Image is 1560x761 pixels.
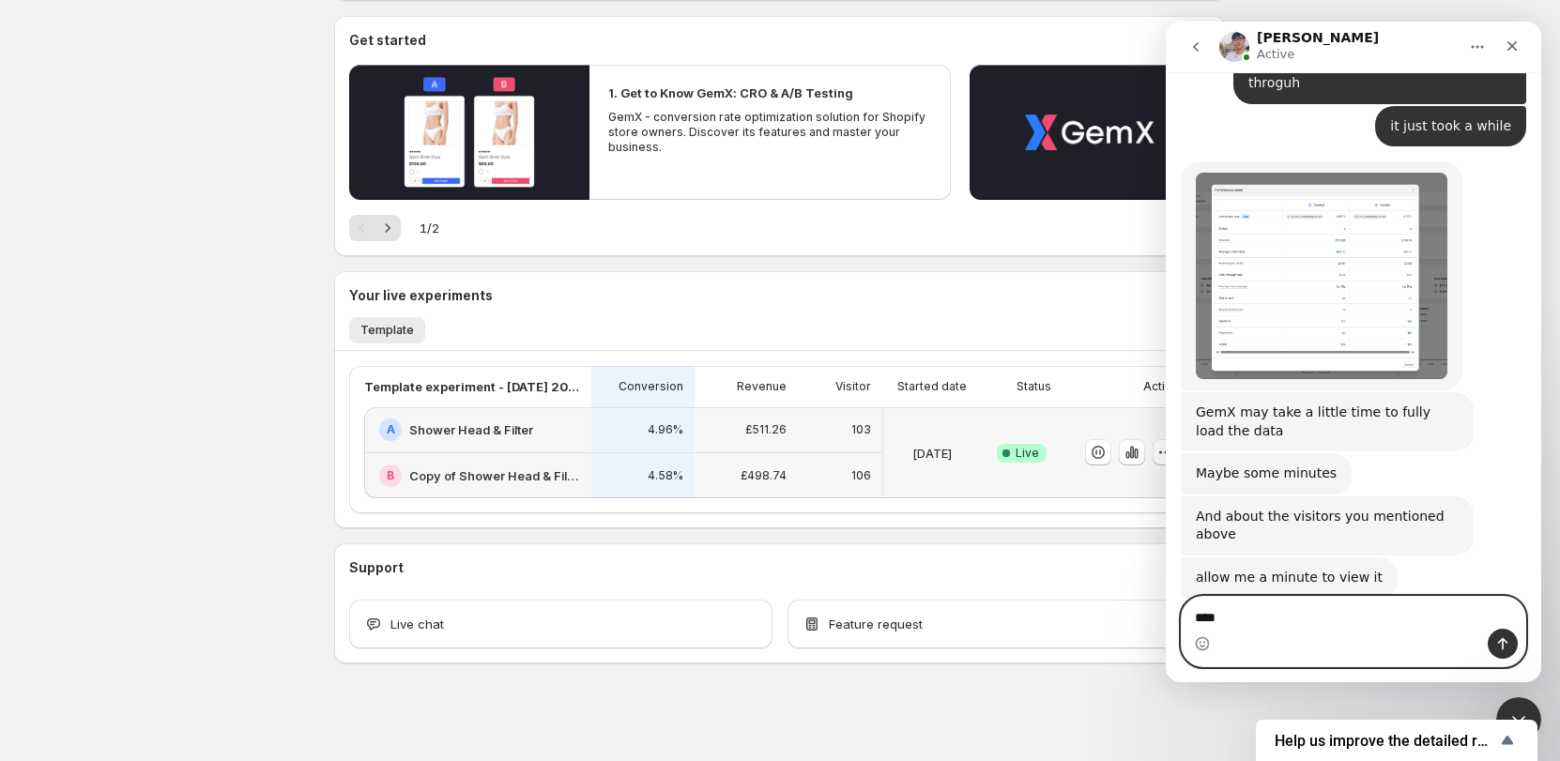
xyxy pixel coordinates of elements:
p: 103 [851,422,871,437]
p: Revenue [737,379,787,394]
p: Template experiment - [DATE] 20:43:14 [364,377,580,396]
p: Started date [897,379,967,394]
p: Visitor [835,379,871,394]
p: Action [1143,379,1179,394]
p: GemX - conversion rate optimization solution for Shopify store owners. Discover its features and ... [608,110,931,155]
span: 1 / 2 [420,219,439,237]
h2: A [387,422,395,437]
iframe: Intercom live chat [1166,22,1541,682]
iframe: Intercom live chat [1496,697,1541,742]
p: £498.74 [741,468,787,483]
p: 106 [851,468,871,483]
span: Help us improve the detailed report for A/B campaigns [1275,732,1496,750]
h2: Copy of Shower Head & Filter [409,466,580,485]
h2: Shower Head & Filter [409,420,533,439]
p: 4.96% [648,422,683,437]
h2: B [387,468,394,483]
span: Feature request [829,615,923,633]
button: Next [375,215,401,241]
button: Play video [970,65,1210,200]
button: Show survey - Help us improve the detailed report for A/B campaigns [1275,729,1519,752]
span: Live chat [390,615,444,633]
h3: Get started [349,31,426,50]
nav: Pagination [349,215,401,241]
p: £511.26 [745,422,787,437]
p: Conversion [619,379,683,394]
h3: Your live experiments [349,286,493,305]
p: Status [1017,379,1051,394]
button: Play video [349,65,589,200]
p: [DATE] [912,444,952,463]
span: Live [1016,446,1039,461]
span: Template [360,323,414,338]
p: 4.58% [648,468,683,483]
h3: Support [349,558,404,577]
h2: 1. Get to Know GemX: CRO & A/B Testing [608,84,853,102]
